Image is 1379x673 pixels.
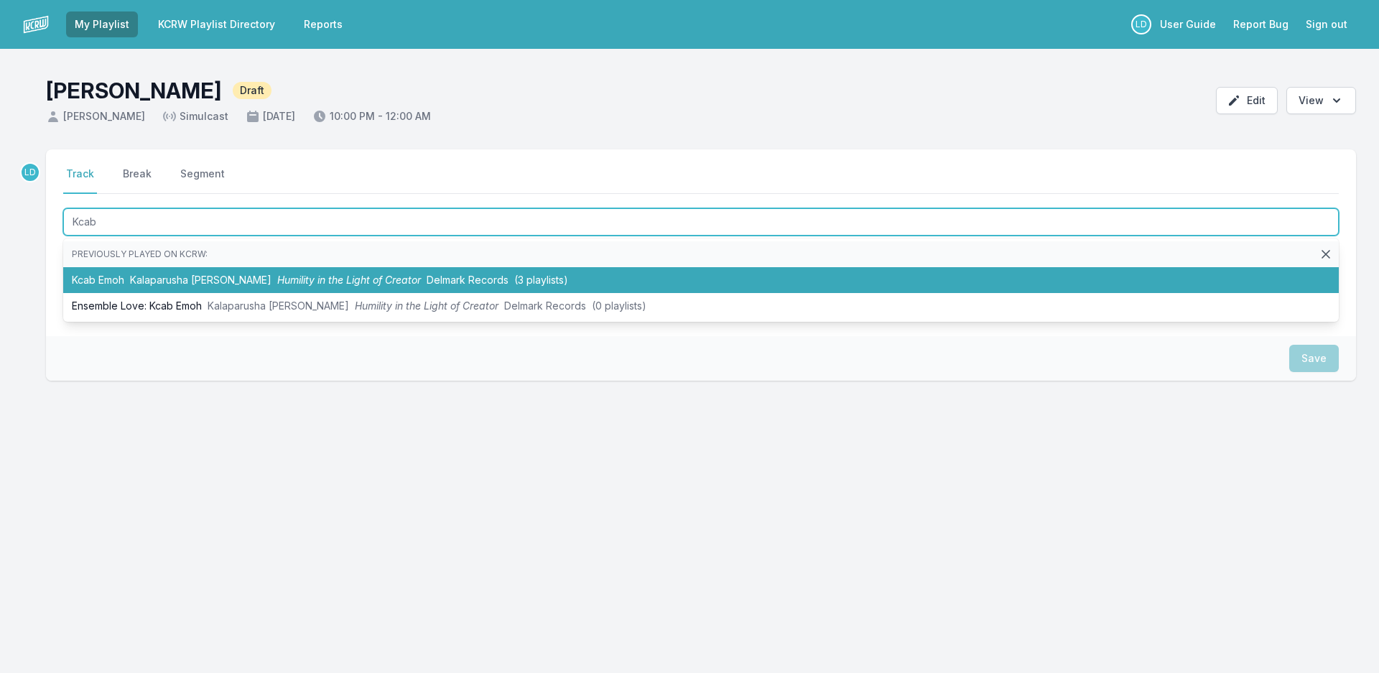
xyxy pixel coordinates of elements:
p: LeRoy Downs [20,162,40,182]
span: (3 playlists) [514,274,568,286]
button: Save [1289,345,1339,372]
img: logo-white-87cec1fa9cbef997252546196dc51331.png [23,11,49,37]
p: LeRoy Downs [1131,14,1151,34]
button: Segment [177,167,228,194]
span: (0 playlists) [592,300,646,312]
a: Report Bug [1225,11,1297,37]
button: Break [120,167,154,194]
span: Draft [233,82,271,99]
input: Track Title [63,208,1339,236]
span: [DATE] [246,109,295,124]
a: My Playlist [66,11,138,37]
span: Humility in the Light of Creator [355,300,498,312]
span: [PERSON_NAME] [46,109,145,124]
button: Track [63,167,97,194]
span: Humility in the Light of Creator [277,274,421,286]
li: Ensemble Love: Kcab Emoh [63,293,1339,319]
span: Delmark Records [504,300,586,312]
a: Reports [295,11,351,37]
button: Sign out [1297,11,1356,37]
span: Kalaparusha [PERSON_NAME] [130,274,271,286]
span: Delmark Records [427,274,509,286]
li: Kcab Emoh [63,267,1339,293]
span: 10:00 PM - 12:00 AM [312,109,431,124]
button: Edit [1216,87,1278,114]
a: User Guide [1151,11,1225,37]
button: Open options [1286,87,1356,114]
h1: [PERSON_NAME] [46,78,221,103]
span: Kalaparusha [PERSON_NAME] [208,300,349,312]
a: KCRW Playlist Directory [149,11,284,37]
span: Simulcast [162,109,228,124]
li: Previously played on KCRW: [63,241,1339,267]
